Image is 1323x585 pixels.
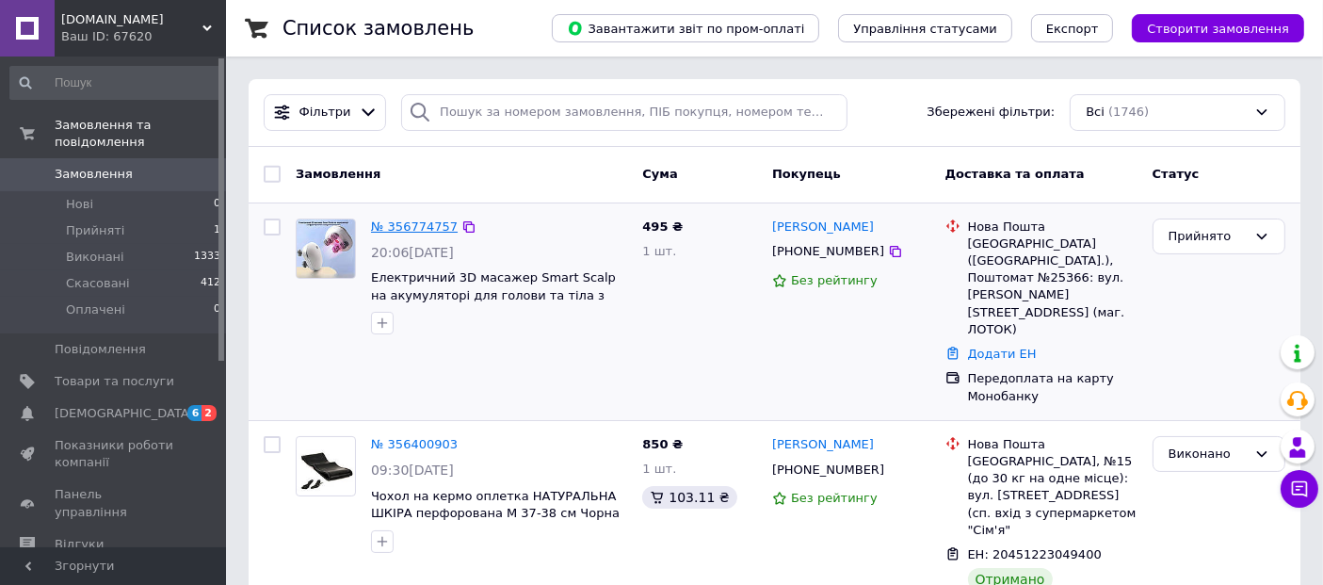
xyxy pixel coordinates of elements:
[401,94,847,131] input: Пошук за номером замовлення, ПІБ покупця, номером телефону, Email, номером накладної
[1031,14,1114,42] button: Експорт
[55,166,133,183] span: Замовлення
[968,219,1137,236] div: Нова Пошта
[945,167,1085,181] span: Доставка та оплата
[9,66,222,100] input: Пошук
[642,167,677,181] span: Cума
[202,405,217,421] span: 2
[642,437,683,451] span: 850 ₴
[552,14,819,42] button: Завантажити звіт по пром-оплаті
[1046,22,1099,36] span: Експорт
[187,405,202,421] span: 6
[772,436,874,454] a: [PERSON_NAME]
[55,486,174,520] span: Панель управління
[1132,14,1304,42] button: Створити замовлення
[642,244,676,258] span: 1 шт.
[201,275,220,292] span: 412
[968,436,1137,453] div: Нова Пошта
[371,245,454,260] span: 20:06[DATE]
[297,219,355,278] img: Фото товару
[1108,105,1149,119] span: (1746)
[968,547,1102,561] span: ЕН: 20451223049400
[927,104,1055,122] span: Збережені фільтри:
[772,167,841,181] span: Покупець
[1147,22,1289,36] span: Створити замовлення
[642,462,676,476] span: 1 шт.
[55,373,174,390] span: Товари та послуги
[55,341,146,358] span: Повідомлення
[296,167,380,181] span: Замовлення
[214,222,220,239] span: 1
[66,222,124,239] span: Прийняті
[642,219,683,234] span: 495 ₴
[791,491,878,505] span: Без рейтингу
[214,301,220,318] span: 0
[55,536,104,553] span: Відгуки
[296,436,356,496] a: Фото товару
[567,20,804,37] span: Завантажити звіт по пром-оплаті
[1153,167,1200,181] span: Статус
[66,301,125,318] span: Оплачені
[66,275,130,292] span: Скасовані
[1113,21,1304,35] a: Створити замовлення
[642,486,736,509] div: 103.11 ₴
[968,347,1037,361] a: Додати ЕН
[66,196,93,213] span: Нові
[55,437,174,471] span: Показники роботи компанії
[838,14,1012,42] button: Управління статусами
[371,270,616,319] a: Електричний 3D масажер Smart Scalp на акумуляторі для голови та тіла з інфрачервоним випромінюванням
[1169,445,1247,464] div: Виконано
[297,440,355,492] img: Фото товару
[768,458,888,482] div: [PHONE_NUMBER]
[1281,470,1318,508] button: Чат з покупцем
[371,463,454,478] span: 09:30[DATE]
[772,219,874,236] a: [PERSON_NAME]
[55,405,194,422] span: [DEMOGRAPHIC_DATA]
[968,453,1137,539] div: [GEOGRAPHIC_DATA], №15 (до 30 кг на одне місце): вул. [STREET_ADDRESS] (сп. вхід з супермаркетом ...
[55,117,226,151] span: Замовлення та повідомлення
[371,489,620,538] a: Чохол на кермо оплетка НАТУРАЛЬНА ШКІРА перфорована М 37-38 см Чорна з чорною ниткою
[61,28,226,45] div: Ваш ID: 67620
[791,273,878,287] span: Без рейтингу
[1086,104,1105,122] span: Всі
[371,219,458,234] a: № 356774757
[853,22,997,36] span: Управління статусами
[371,437,458,451] a: № 356400903
[61,11,202,28] span: zoomyr.com.ua
[968,370,1137,404] div: Передоплата на карту Монобанку
[296,219,356,279] a: Фото товару
[768,239,888,264] div: [PHONE_NUMBER]
[282,17,474,40] h1: Список замовлень
[299,104,351,122] span: Фільтри
[66,249,124,266] span: Виконані
[968,236,1137,338] div: [GEOGRAPHIC_DATA] ([GEOGRAPHIC_DATA].), Поштомат №25366: вул. [PERSON_NAME][STREET_ADDRESS] (маг....
[194,249,220,266] span: 1333
[214,196,220,213] span: 0
[1169,227,1247,247] div: Прийнято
